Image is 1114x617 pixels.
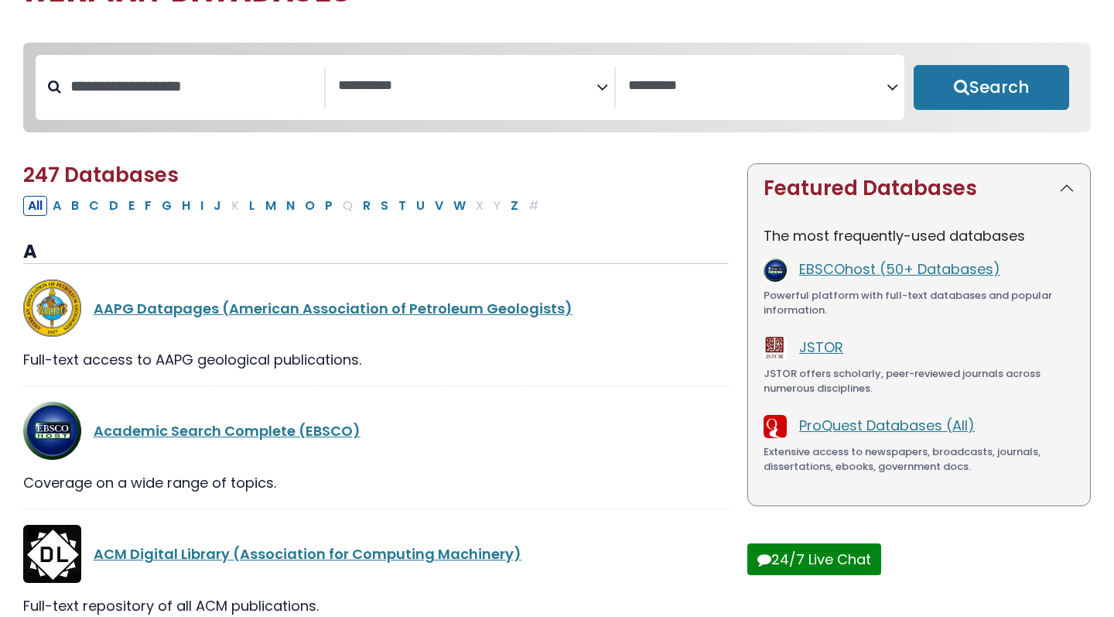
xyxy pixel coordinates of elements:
div: Alpha-list to filter by first letter of database name [23,195,545,214]
textarea: Search [628,78,887,94]
span: 247 Databases [23,161,179,189]
button: All [23,196,47,216]
button: Filter Results C [84,196,104,216]
input: Search database by title or keyword [61,74,324,99]
button: Filter Results V [430,196,448,216]
button: 24/7 Live Chat [747,543,881,575]
div: Full-text access to AAPG geological publications. [23,349,729,370]
nav: Search filters [23,43,1091,132]
button: Filter Results M [261,196,281,216]
button: Featured Databases [748,164,1090,213]
a: ProQuest Databases (All) [799,416,975,435]
a: JSTOR [799,338,843,357]
button: Submit for Search Results [914,65,1069,110]
button: Filter Results P [320,196,337,216]
button: Filter Results S [376,196,393,216]
button: Filter Results G [157,196,176,216]
button: Filter Results O [300,196,320,216]
button: Filter Results E [124,196,139,216]
button: Filter Results R [358,196,375,216]
div: Coverage on a wide range of topics. [23,472,729,493]
a: AAPG Datapages (American Association of Petroleum Geologists) [94,299,572,318]
button: Filter Results L [244,196,260,216]
div: JSTOR offers scholarly, peer-reviewed journals across numerous disciplines. [764,366,1075,396]
button: Filter Results U [412,196,429,216]
button: Filter Results D [104,196,123,216]
a: ACM Digital Library (Association for Computing Machinery) [94,544,521,564]
button: Filter Results N [282,196,299,216]
button: Filter Results Z [506,196,523,216]
button: Filter Results B [67,196,84,216]
div: Extensive access to newspapers, broadcasts, journals, dissertations, ebooks, government docs. [764,444,1075,475]
textarea: Search [338,78,596,94]
p: The most frequently-used databases [764,225,1075,246]
a: EBSCOhost (50+ Databases) [799,259,1000,279]
button: Filter Results W [449,196,470,216]
div: Full-text repository of all ACM publications. [23,595,729,616]
div: Powerful platform with full-text databases and popular information. [764,288,1075,318]
button: Filter Results A [48,196,66,216]
button: Filter Results H [177,196,195,216]
button: Filter Results T [394,196,411,216]
button: Filter Results J [209,196,226,216]
a: Academic Search Complete (EBSCO) [94,421,361,440]
h3: A [23,241,729,264]
button: Filter Results F [140,196,156,216]
button: Filter Results I [196,196,208,216]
